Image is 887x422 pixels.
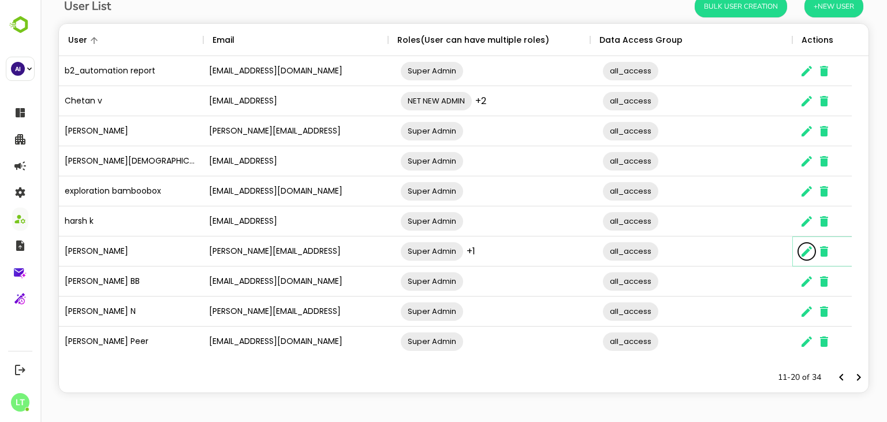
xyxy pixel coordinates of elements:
[18,327,163,357] div: [PERSON_NAME] Peer
[6,14,35,36] img: BambooboxLogoMark.f1c84d78b4c51b1a7b5f700c9845e183.svg
[559,24,642,56] div: Data Access Group
[18,23,829,393] div: The User Data
[360,64,423,77] span: Super Admin
[163,86,348,116] div: [EMAIL_ADDRESS]
[360,245,423,258] span: Super Admin
[360,335,423,348] span: Super Admin
[163,266,348,297] div: [EMAIL_ADDRESS][DOMAIN_NAME]
[18,206,163,236] div: harsh k
[792,369,810,386] button: Previous page
[163,206,348,236] div: [EMAIL_ADDRESS]
[360,275,423,288] span: Super Admin
[360,124,423,138] span: Super Admin
[562,124,618,138] span: all_access
[18,86,163,116] div: Chetan v
[172,24,194,56] div: Email
[360,184,423,198] span: Super Admin
[163,146,348,176] div: [EMAIL_ADDRESS]
[28,24,47,56] div: User
[360,214,423,228] span: Super Admin
[12,362,28,377] button: Logout
[18,56,163,86] div: b2_automation report
[360,154,423,168] span: Super Admin
[357,24,509,56] div: Roles(User can have multiple roles)
[18,266,163,297] div: [PERSON_NAME] BB
[163,116,348,146] div: [PERSON_NAME][EMAIL_ADDRESS]
[426,245,435,258] span: +1
[18,297,163,327] div: [PERSON_NAME] N
[562,305,618,318] span: all_access
[737,372,781,383] p: 11-20 of 34
[562,275,618,288] span: all_access
[18,176,163,206] div: exploration bamboobox
[562,154,618,168] span: all_access
[761,24,793,56] div: Actions
[562,184,618,198] span: all_access
[810,369,827,386] button: Next page
[562,64,618,77] span: all_access
[163,176,348,206] div: [EMAIL_ADDRESS][DOMAIN_NAME]
[18,146,163,176] div: [PERSON_NAME][DEMOGRAPHIC_DATA]
[435,94,446,108] span: +2
[163,297,348,327] div: [PERSON_NAME][EMAIL_ADDRESS]
[11,393,29,412] div: LT
[18,116,163,146] div: [PERSON_NAME]
[360,305,423,318] span: Super Admin
[47,34,61,47] button: Sort
[562,245,618,258] span: all_access
[11,62,25,76] div: AI
[194,34,208,47] button: Sort
[562,335,618,348] span: all_access
[18,236,163,266] div: [PERSON_NAME]
[562,94,618,108] span: all_access
[360,94,431,108] span: NET NEW ADMIN
[163,56,348,86] div: [EMAIL_ADDRESS][DOMAIN_NAME]
[163,236,348,266] div: [PERSON_NAME][EMAIL_ADDRESS]
[562,214,618,228] span: all_access
[163,327,348,357] div: [EMAIL_ADDRESS][DOMAIN_NAME]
